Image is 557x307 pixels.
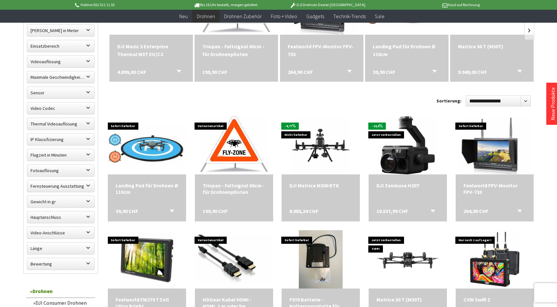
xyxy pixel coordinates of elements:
label: Thermal Videoauflösung [27,118,94,130]
a: Neue Produkte [550,87,556,120]
span: Technik-Trends [333,13,366,19]
img: DJI Matrice M300 RTK [292,116,350,174]
label: Fernsteuerung Ausstattung [27,180,94,192]
a: DJI Zenmuse H20T 10.537,99 CHF In den Warenkorb [376,182,439,189]
span: 9.949,00 CHF [458,68,487,76]
a: Foto + Video [266,10,302,23]
span: Neu [179,13,188,19]
a: DJI Matrice M300 RTK 8.983,24 CHF [289,182,352,189]
a: Gadgets [302,10,329,23]
img: Feelworld FW279 7 Zoll Ultra Bright [118,230,176,289]
button: In den Warenkorb [339,68,355,77]
a: Matrice 30 T (M30T) 9.949,00 CHF In den Warenkorb [376,296,439,303]
label: Gewicht in gr [27,196,94,207]
a: Landing Pad für Drohnen Ø 110cm 39,90 CHF In den Warenkorb [116,182,178,195]
a: Neu [175,10,192,23]
img: Feelworld FPV-Monitor FPV-733 [458,116,531,174]
div: CVW Swift Z [463,296,526,303]
button: In den Warenkorb [510,208,525,216]
span: 199,90 CHF [202,68,227,76]
p: DJI Drohnen Dealer [GEOGRAPHIC_DATA] [277,1,378,9]
button: In den Warenkorb [424,68,440,77]
p: Kauf auf Rechnung [378,1,480,9]
a: Sale [370,10,389,23]
a: Matrice 30 T (M30T) 9.949,00 CHF In den Warenkorb [458,42,526,50]
label: Sensor [27,87,94,99]
a: Drohnen Zubehör [220,10,266,23]
label: Video Codec [27,102,94,114]
img: Landing Pad für Drohnen Ø 110cm [108,125,186,166]
label: Sortierung: [437,96,462,106]
span: Sale [375,13,385,19]
a: Drohnen [192,10,220,23]
img: CVW Swift Z [468,230,521,289]
button: In den Warenkorb [169,68,184,77]
a: Triopan - Faltsignal 60cm - für Drohnenpiloten 199,90 CHF [202,42,270,58]
span: Drohnen Zubehör [224,13,262,19]
div: Feelworld FPV-Monitor FPV-733 [463,182,526,195]
span: 199,90 CHF [203,208,228,214]
span: 10.537,99 CHF [376,208,408,214]
a: CVW Swift Z 942,49 CHF In den Warenkorb [463,296,526,303]
span: Gadgets [306,13,324,19]
a: Feelworld FPV-Monitor FPV-733 264,90 CHF In den Warenkorb [288,42,356,58]
label: Länge [27,242,94,254]
div: Matrice 30 T (M30T) [458,42,526,50]
a: Triopan - Faltsignal 60cm - für Drohnenpiloten 199,90 CHF [203,182,265,195]
label: Maximale Geschwindigkeit in km/h [27,71,94,83]
label: IP Klassifizierung [27,134,94,145]
label: Einsatzbereich [27,40,94,52]
a: Landing Pad für Drohnen Ø 110cm 39,90 CHF In den Warenkorb [373,42,441,58]
button: In den Warenkorb [510,68,525,77]
label: Fotoauflösung [27,165,94,176]
a: Technik-Trends [329,10,370,23]
div: Matrice 30 T (M30T) [376,296,439,303]
label: Flugzeit in Minuten [27,149,94,161]
span: 264,90 CHF [288,68,313,76]
span: 264,90 CHF [463,208,488,214]
img: HDGear Kabel HDMI - HDMI, 1 m oder 5m [195,235,273,284]
div: DJI Matrice M300 RTK [289,182,352,189]
p: Bis 16 Uhr bestellt, morgen geliefert. [175,1,277,9]
span: Drohnen [197,13,215,19]
label: Hauptanschluss [27,211,94,223]
div: DJI Mavic 3 Enterprise Thermal M3T EU/C2 [117,42,185,58]
p: Hotline 032 511 11 03 [74,1,175,9]
a: Drohnen [27,285,95,298]
div: Triopan - Faltsignal 60cm - für Drohnenpiloten [203,182,265,195]
span: 39,90 CHF [116,208,138,214]
a: Feelworld FPV-Monitor FPV-733 264,90 CHF In den Warenkorb [463,182,526,195]
label: Video-Anschlüsse [27,227,94,239]
img: F970 Batterie - Halterungsplatte für Monitore [299,230,343,289]
img: Matrice 30 T (M30T) [369,237,447,281]
span: 39,90 CHF [373,68,395,76]
img: DJI Zenmuse H20T [378,116,437,174]
img: Triopan - Faltsignal 60cm - für Drohnenpiloten [200,116,268,174]
div: Triopan - Faltsignal 60cm - für Drohnenpiloten [202,42,270,58]
label: Maximale Flughöhe in Meter [27,25,94,36]
div: Landing Pad für Drohnen Ø 110cm [116,182,178,195]
label: Bewertung [27,258,94,270]
div: Feelworld FPV-Monitor FPV-733 [288,42,356,58]
a: DJI Mavic 3 Enterprise Thermal M3T EU/C2 4.899,00 CHF In den Warenkorb [117,42,185,58]
span: 4.899,00 CHF [117,68,146,76]
span: Foto + Video [271,13,297,19]
div: Landing Pad für Drohnen Ø 110cm [373,42,441,58]
span: 8.983,24 CHF [289,208,318,214]
label: Videoauflösung [27,56,94,67]
div: DJI Zenmuse H20T [376,182,439,189]
button: In den Warenkorb [423,208,438,216]
button: In den Warenkorb [162,208,178,216]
